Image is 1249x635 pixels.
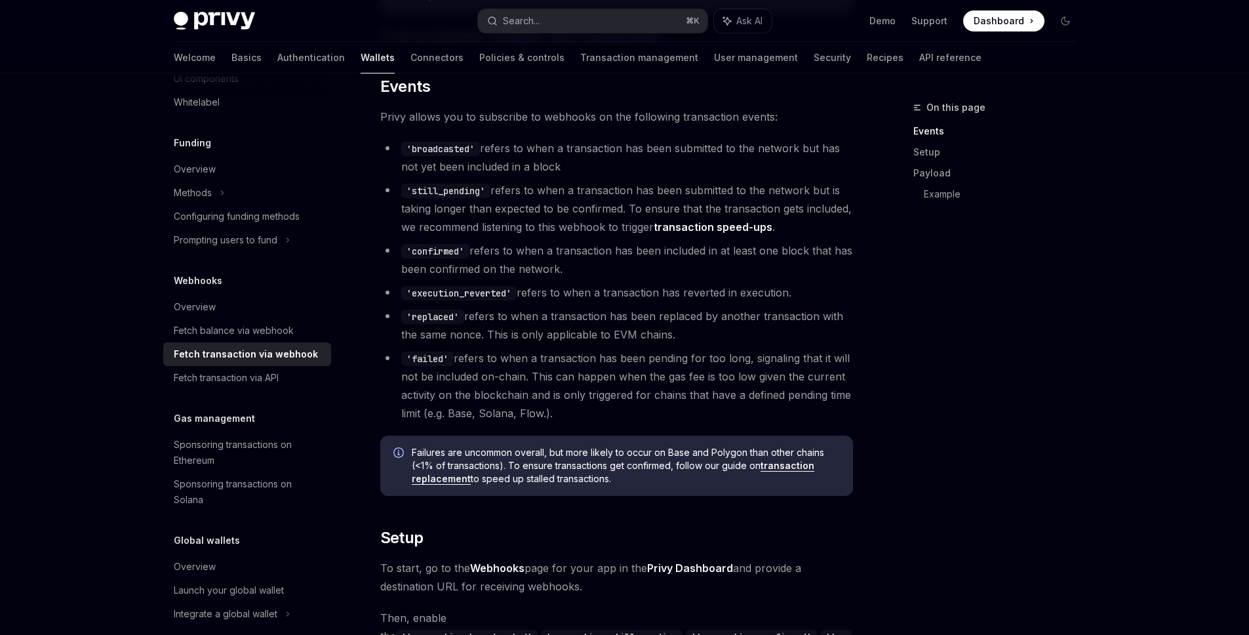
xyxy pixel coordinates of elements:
a: Security [814,42,851,73]
a: Recipes [867,42,903,73]
span: ⌘ K [686,16,700,26]
button: Toggle dark mode [1055,10,1076,31]
a: Configuring funding methods [163,205,331,228]
span: On this page [926,100,985,115]
a: Fetch balance via webhook [163,319,331,342]
a: Whitelabel [163,91,331,114]
a: Welcome [174,42,216,73]
span: Privy allows you to subscribe to webhooks on the following transaction events: [380,108,853,126]
div: Overview [174,559,216,575]
div: Configuring funding methods [174,209,300,224]
a: Payload [913,163,1086,184]
a: Overview [163,157,331,181]
h5: Funding [174,135,211,151]
a: Wallets [361,42,395,73]
a: Basics [231,42,262,73]
span: Failures are uncommon overall, but more likely to occur on Base and Polygon than other chains (<1... [412,446,840,485]
div: Launch your global wallet [174,583,284,598]
a: Demo [869,14,896,28]
code: 'execution_reverted' [401,286,517,300]
div: Prompting users to fund [174,232,277,248]
a: Support [911,14,947,28]
span: Dashboard [974,14,1024,28]
h5: Webhooks [174,273,222,289]
h5: Global wallets [174,533,240,548]
span: Events [380,76,430,97]
div: Overview [174,161,216,177]
a: Transaction management [580,42,698,73]
a: Fetch transaction via webhook [163,342,331,366]
a: Example [924,184,1086,205]
a: API reference [919,42,981,73]
a: Sponsoring transactions on Solana [163,472,331,512]
div: Sponsoring transactions on Solana [174,476,323,508]
a: Policies & controls [479,42,565,73]
li: refers to when a transaction has reverted in execution. [380,283,853,302]
a: Overview [163,295,331,319]
a: transaction speed-ups [654,220,772,234]
div: Methods [174,185,212,201]
div: Overview [174,299,216,315]
div: Fetch transaction via API [174,370,279,386]
img: dark logo [174,12,255,30]
a: Setup [913,142,1086,163]
a: User management [714,42,798,73]
li: refers to when a transaction has been submitted to the network but is taking longer than expected... [380,181,853,236]
a: Sponsoring transactions on Ethereum [163,433,331,472]
a: Authentication [277,42,345,73]
li: refers to when a transaction has been pending for too long, signaling that it will not be include... [380,349,853,422]
span: Ask AI [736,14,763,28]
a: Launch your global wallet [163,579,331,602]
code: 'confirmed' [401,244,469,258]
a: Connectors [410,42,464,73]
a: Overview [163,555,331,579]
strong: Webhooks [470,562,525,575]
svg: Info [393,447,406,461]
button: Ask AI [714,9,772,33]
code: 'replaced' [401,310,464,324]
a: Privy Dashboard [647,562,733,575]
span: To start, go to the page for your app in the and provide a destination URL for receiving webhooks. [380,559,853,596]
a: Dashboard [963,10,1044,31]
div: Sponsoring transactions on Ethereum [174,437,323,468]
div: Fetch transaction via webhook [174,346,318,362]
code: 'still_pending' [401,184,490,198]
li: refers to when a transaction has been submitted to the network but has not yet been included in a... [380,139,853,176]
div: Fetch balance via webhook [174,323,294,338]
div: Integrate a global wallet [174,606,277,622]
a: Events [913,121,1086,142]
a: Fetch transaction via API [163,366,331,390]
code: 'failed' [401,352,454,366]
div: Whitelabel [174,94,220,110]
button: Search...⌘K [478,9,707,33]
code: 'broadcasted' [401,142,480,156]
div: Search... [503,13,540,29]
li: refers to when a transaction has been included in at least one block that has been confirmed on t... [380,241,853,278]
h5: Gas management [174,411,255,426]
span: Setup [380,527,424,548]
li: refers to when a transaction has been replaced by another transaction with the same nonce. This i... [380,307,853,344]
